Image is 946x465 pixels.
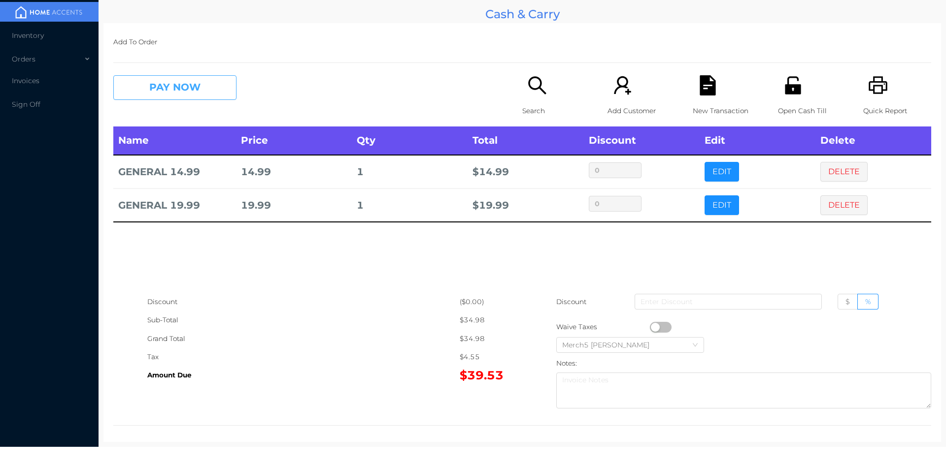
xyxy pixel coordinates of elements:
button: EDIT [705,195,739,215]
p: New Transaction [693,102,761,120]
p: Add To Order [113,33,931,51]
td: GENERAL 14.99 [113,155,236,188]
i: icon: printer [868,75,888,95]
div: Amount Due [147,366,460,384]
p: Discount [556,293,587,311]
div: Cash & Carry [103,5,941,23]
td: $ 14.99 [468,155,583,188]
input: Enter Discount [635,294,822,310]
i: icon: down [692,342,698,349]
div: Grand Total [147,330,460,348]
div: 1 [357,196,463,215]
div: $34.98 [460,311,522,329]
div: 1 [357,163,463,181]
th: Delete [815,126,931,155]
td: GENERAL 19.99 [113,188,236,222]
th: Edit [700,126,815,155]
th: Discount [584,126,700,155]
p: Quick Report [863,102,931,120]
p: Open Cash Till [778,102,846,120]
span: Inventory [12,31,44,40]
div: $4.55 [460,348,522,366]
th: Qty [352,126,468,155]
button: DELETE [820,195,868,215]
button: DELETE [820,162,868,182]
td: 19.99 [236,188,352,222]
div: Discount [147,293,460,311]
th: Total [468,126,583,155]
div: Sub-Total [147,311,460,329]
label: Notes: [556,359,577,367]
p: Search [522,102,590,120]
span: Sign Off [12,100,40,109]
th: Name [113,126,236,155]
button: EDIT [705,162,739,182]
i: icon: user-add [612,75,633,95]
i: icon: unlock [783,75,803,95]
img: mainBanner [12,5,86,20]
span: Invoices [12,76,39,85]
p: Add Customer [608,102,676,120]
div: $39.53 [460,366,522,384]
i: icon: file-text [698,75,718,95]
span: $ [845,297,850,306]
div: Merch5 Lawrence [562,338,659,352]
i: icon: search [527,75,547,95]
td: 14.99 [236,155,352,188]
button: PAY NOW [113,75,236,100]
div: $34.98 [460,330,522,348]
div: ($0.00) [460,293,522,311]
div: Tax [147,348,460,366]
th: Price [236,126,352,155]
div: Waive Taxes [556,318,650,336]
span: % [865,297,871,306]
td: $ 19.99 [468,188,583,222]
